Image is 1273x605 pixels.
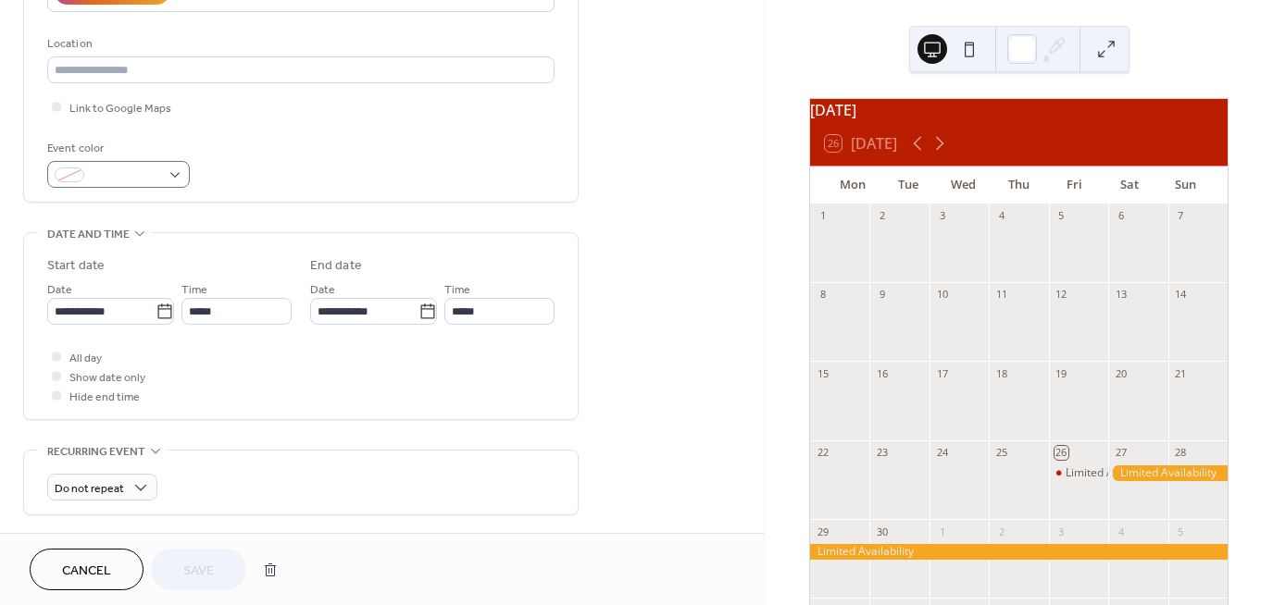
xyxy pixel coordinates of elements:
[1114,209,1128,223] div: 6
[310,280,335,300] span: Date
[47,34,551,54] div: Location
[47,225,130,244] span: Date and time
[936,167,992,204] div: Wed
[444,280,470,300] span: Time
[69,99,171,118] span: Link to Google Maps
[816,446,830,460] div: 22
[1055,288,1068,302] div: 12
[1049,465,1108,481] div: Limited Availability - Grass Pitches Only
[935,366,949,380] div: 17
[1055,525,1068,538] div: 3
[825,167,880,204] div: Mon
[875,209,889,223] div: 2
[1114,366,1128,380] div: 20
[935,525,949,538] div: 1
[1174,446,1188,460] div: 28
[875,446,889,460] div: 23
[1066,465,1267,481] div: Limited Availability - Grass Pitches Only
[880,167,936,204] div: Tue
[935,209,949,223] div: 3
[816,525,830,538] div: 29
[875,288,889,302] div: 9
[1114,446,1128,460] div: 27
[47,139,186,158] div: Event color
[1174,366,1188,380] div: 21
[30,549,144,590] button: Cancel
[994,209,1008,223] div: 4
[47,280,72,300] span: Date
[875,366,889,380] div: 16
[1114,525,1128,538] div: 4
[1108,465,1228,481] div: Limited Availability
[992,167,1047,204] div: Thu
[47,442,145,462] span: Recurring event
[994,366,1008,380] div: 18
[816,288,830,302] div: 8
[1046,167,1102,204] div: Fri
[875,525,889,538] div: 30
[994,525,1008,538] div: 2
[935,288,949,302] div: 10
[935,446,949,460] div: 24
[1174,288,1188,302] div: 14
[1114,288,1128,302] div: 13
[69,368,145,388] span: Show date only
[1174,525,1188,538] div: 5
[1055,446,1068,460] div: 26
[994,288,1008,302] div: 11
[310,256,362,276] div: End date
[810,544,1228,560] div: Limited Availability
[1174,209,1188,223] div: 7
[1157,167,1213,204] div: Sun
[181,280,207,300] span: Time
[816,366,830,380] div: 15
[62,562,111,581] span: Cancel
[1055,209,1068,223] div: 5
[1102,167,1157,204] div: Sat
[55,478,124,500] span: Do not repeat
[69,349,102,368] span: All day
[1055,366,1068,380] div: 19
[47,256,105,276] div: Start date
[69,388,140,407] span: Hide end time
[810,99,1228,121] div: [DATE]
[816,209,830,223] div: 1
[994,446,1008,460] div: 25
